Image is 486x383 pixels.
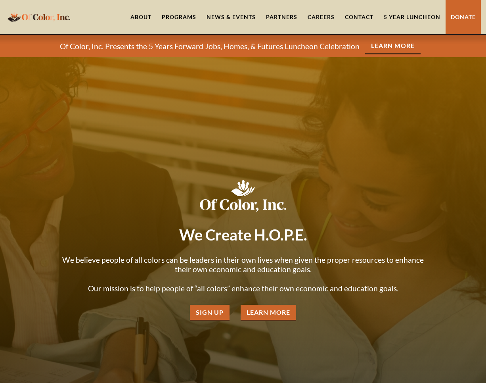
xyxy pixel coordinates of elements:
[60,42,360,51] p: Of Color, Inc. Presents the 5 Years Forward Jobs, Homes, & Futures Luncheon Celebration
[365,38,421,54] a: Learn More
[190,305,230,321] a: Sign Up
[5,8,73,26] a: home
[179,225,307,244] strong: We Create H.O.P.E.
[241,305,296,321] a: Learn More
[162,13,196,21] div: Programs
[57,255,429,293] p: We believe people of all colors can be leaders in their own lives when given the proper resources...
